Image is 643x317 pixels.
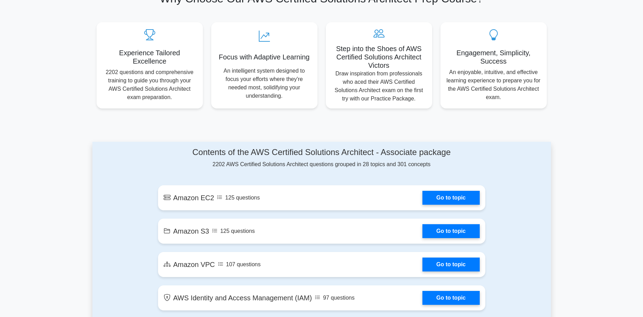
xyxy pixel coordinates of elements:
a: Go to topic [422,191,479,205]
a: Go to topic [422,258,479,271]
p: 2202 questions and comprehensive training to guide you through your AWS Certified Solutions Archi... [102,68,197,101]
p: Draw inspiration from professionals who aced their AWS Certified Solutions Architect exam on the ... [331,70,427,103]
h5: Focus with Adaptive Learning [217,53,312,61]
h5: Step into the Shoes of AWS Certified Solutions Architect Victors [331,44,427,70]
h5: Experience Tailored Excellence [102,49,197,65]
a: Go to topic [422,224,479,238]
h5: Engagement, Simplicity, Success [446,49,541,65]
p: An intelligent system designed to focus your efforts where they're needed most, solidifying your ... [217,67,312,100]
div: 2202 AWS Certified Solutions Architect questions grouped in 28 topics and 301 concepts [158,147,485,169]
p: An enjoyable, intuitive, and effective learning experience to prepare you for the AWS Certified S... [446,68,541,101]
a: Go to topic [422,291,479,305]
h4: Contents of the AWS Certified Solutions Architect - Associate package [158,147,485,157]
